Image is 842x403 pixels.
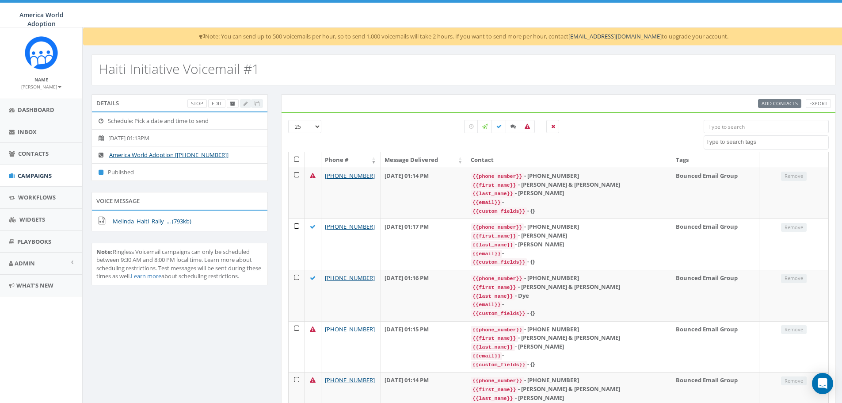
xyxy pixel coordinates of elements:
[18,150,49,157] span: Contacts
[471,180,668,189] div: - [PERSON_NAME] & [PERSON_NAME]
[208,99,225,108] a: Edit
[806,99,831,108] a: Export
[325,172,375,180] a: [PHONE_NUMBER]
[471,385,668,394] div: - [PERSON_NAME] & [PERSON_NAME]
[381,270,468,321] td: [DATE] 01:16 PM
[471,326,524,334] code: {{phone_number}}
[96,248,113,256] b: Note:
[471,351,668,360] div: -
[471,257,668,266] div: - {}
[471,250,502,258] code: {{email}}
[381,168,468,219] td: [DATE] 01:14 PM
[471,395,514,403] code: {{last_name}}
[491,120,507,133] label: Delivered
[812,373,833,394] div: Open Intercom Messenger
[34,77,48,83] small: Name
[471,199,502,207] code: {{email}}
[471,241,514,249] code: {{last_name}}
[471,343,514,351] code: {{last_name}}
[471,232,518,240] code: {{first_name}}
[471,309,668,318] div: - {}
[15,259,35,267] span: Admin
[672,321,759,372] td: Bounced Email Group
[464,120,478,133] label: Pending
[99,118,108,124] i: Schedule: Pick a date and time to send
[471,190,514,198] code: {{last_name}}
[187,99,207,108] a: Stop
[19,11,64,28] span: America World Adoption
[18,106,54,114] span: Dashboard
[25,36,58,69] img: Rally_Corp_Icon.png
[325,376,375,384] a: [PHONE_NUMBER]
[131,272,161,280] a: Learn more
[17,238,51,246] span: Playbooks
[467,152,672,168] th: Contact
[113,217,191,225] a: Melinda_Haiti_Rally_... (793kb)
[506,120,521,133] label: Replied
[91,94,268,112] div: Details
[471,325,668,334] div: - [PHONE_NUMBER]
[471,173,524,180] code: {{phone_number}}
[706,138,828,146] textarea: Search
[471,394,668,403] div: - [PERSON_NAME]
[381,219,468,270] td: [DATE] 01:17 PM
[471,361,527,369] code: {{custom_fields}}
[325,274,375,282] a: [PHONE_NUMBER]
[109,151,229,159] a: America World Adoption [[PHONE_NUMBER]]
[471,292,514,300] code: {{last_name}}
[325,325,375,333] a: [PHONE_NUMBER]
[471,181,518,189] code: {{first_name}}
[471,376,668,385] div: - [PHONE_NUMBER]
[672,168,759,219] td: Bounced Email Group
[21,84,61,90] small: [PERSON_NAME]
[325,223,375,230] a: [PHONE_NUMBER]
[477,120,492,133] label: Sending
[92,112,267,130] li: Schedule: Pick a date and time to send
[471,207,527,215] code: {{custom_fields}}
[16,281,53,289] span: What's New
[471,300,668,309] div: -
[471,283,668,292] div: - [PERSON_NAME] & [PERSON_NAME]
[381,152,468,168] th: Message Delivered: activate to sort column ascending
[18,128,37,136] span: Inbox
[471,274,668,283] div: - [PHONE_NUMBER]
[471,258,527,266] code: {{custom_fields}}
[471,334,518,342] code: {{first_name}}
[19,215,45,223] span: Widgets
[18,172,52,180] span: Campaigns
[91,192,268,210] div: Voice Message
[471,377,524,385] code: {{phone_number}}
[99,169,108,175] i: Published
[546,120,559,133] label: Removed
[471,240,668,249] div: - [PERSON_NAME]
[471,301,502,309] code: {{email}}
[21,82,61,90] a: [PERSON_NAME]
[18,193,56,201] span: Workflows
[96,248,261,280] span: Ringless Voicemail campaigns can only be scheduled between 9:30 AM and 8:00 PM local time. Learn ...
[471,231,668,240] div: - [PERSON_NAME]
[92,129,267,147] li: [DATE] 01:13PM
[471,275,524,283] code: {{phone_number}}
[471,334,668,342] div: - [PERSON_NAME] & [PERSON_NAME]
[471,386,518,394] code: {{first_name}}
[471,223,524,231] code: {{phone_number}}
[471,310,527,318] code: {{custom_fields}}
[672,219,759,270] td: Bounced Email Group
[321,152,381,168] th: Phone #: activate to sort column ascending
[471,292,668,300] div: - Dye
[672,270,759,321] td: Bounced Email Group
[471,207,668,215] div: - {}
[471,198,668,207] div: -
[471,352,502,360] code: {{email}}
[230,100,235,107] span: Archive Campaign
[471,342,668,351] div: - [PERSON_NAME]
[471,249,668,258] div: -
[672,152,759,168] th: Tags
[520,120,535,133] label: Bounced
[381,321,468,372] td: [DATE] 01:15 PM
[704,120,829,133] input: Type to search
[568,32,662,40] a: [EMAIL_ADDRESS][DOMAIN_NAME]
[92,163,267,181] li: Published
[471,172,668,180] div: - [PHONE_NUMBER]
[471,284,518,292] code: {{first_name}}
